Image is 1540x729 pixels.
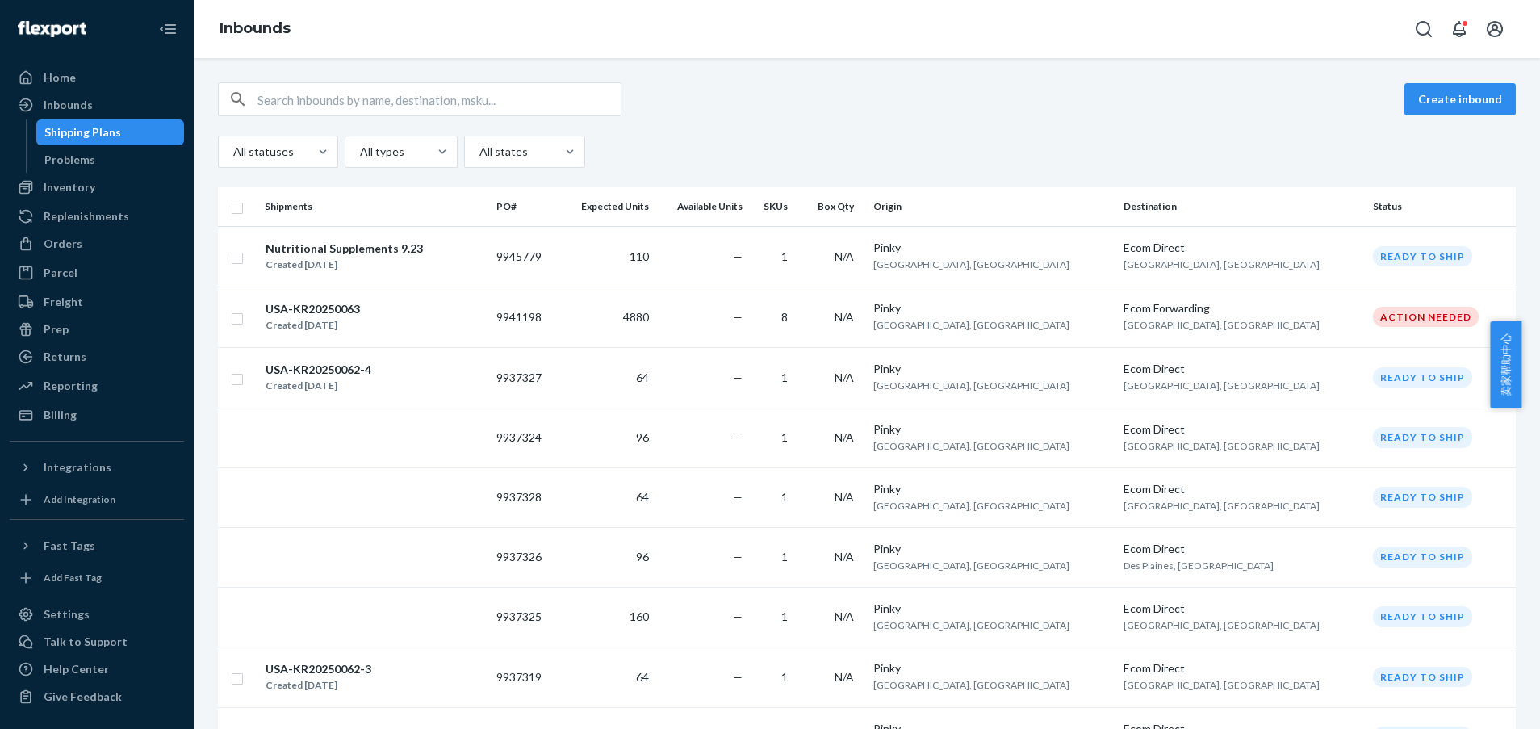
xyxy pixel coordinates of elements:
[636,670,649,684] span: 64
[559,187,655,226] th: Expected Units
[44,294,83,310] div: Freight
[10,316,184,342] a: Prep
[266,677,371,693] div: Created [DATE]
[749,187,801,226] th: SKUs
[490,287,559,347] td: 9941198
[490,587,559,647] td: 9937325
[266,301,360,317] div: USA-KR20250063
[1124,541,1360,557] div: Ecom Direct
[10,260,184,286] a: Parcel
[478,144,479,160] input: All states
[44,378,98,394] div: Reporting
[655,187,749,226] th: Available Units
[44,208,129,224] div: Replenishments
[873,679,1069,691] span: [GEOGRAPHIC_DATA], [GEOGRAPHIC_DATA]
[10,289,184,315] a: Freight
[490,527,559,587] td: 9937326
[266,257,423,273] div: Created [DATE]
[1124,601,1360,617] div: Ecom Direct
[10,684,184,710] button: Give Feedback
[835,670,854,684] span: N/A
[490,226,559,287] td: 9945779
[44,321,69,337] div: Prep
[1117,187,1366,226] th: Destination
[44,97,93,113] div: Inbounds
[835,371,854,384] span: N/A
[873,240,1110,256] div: Pinky
[44,349,86,365] div: Returns
[781,371,788,384] span: 1
[44,152,95,168] div: Problems
[220,19,291,37] a: Inbounds
[867,187,1116,226] th: Origin
[1124,300,1360,316] div: Ecom Forwarding
[1490,321,1521,408] button: 卖家帮助中心
[630,610,649,623] span: 160
[10,65,184,90] a: Home
[1124,319,1320,331] span: [GEOGRAPHIC_DATA], [GEOGRAPHIC_DATA]
[873,258,1069,270] span: [GEOGRAPHIC_DATA], [GEOGRAPHIC_DATA]
[10,629,184,655] a: Talk to Support
[44,492,115,506] div: Add Integration
[1124,379,1320,392] span: [GEOGRAPHIC_DATA], [GEOGRAPHIC_DATA]
[1373,547,1472,567] div: Ready to ship
[36,147,185,173] a: Problems
[1373,367,1472,388] div: Ready to ship
[873,619,1069,631] span: [GEOGRAPHIC_DATA], [GEOGRAPHIC_DATA]
[835,610,854,623] span: N/A
[873,421,1110,438] div: Pinky
[266,241,423,257] div: Nutritional Supplements 9.23
[835,430,854,444] span: N/A
[835,310,854,324] span: N/A
[733,371,743,384] span: —
[781,490,788,504] span: 1
[490,467,559,527] td: 9937328
[44,236,82,252] div: Orders
[1373,487,1472,507] div: Ready to ship
[44,606,90,622] div: Settings
[1124,421,1360,438] div: Ecom Direct
[733,310,743,324] span: —
[10,92,184,118] a: Inbounds
[152,13,184,45] button: Close Navigation
[636,371,649,384] span: 64
[781,670,788,684] span: 1
[1373,667,1472,687] div: Ready to ship
[733,610,743,623] span: —
[1408,13,1440,45] button: Open Search Box
[10,487,184,513] a: Add Integration
[258,187,490,226] th: Shipments
[1124,240,1360,256] div: Ecom Direct
[733,550,743,564] span: —
[873,440,1069,452] span: [GEOGRAPHIC_DATA], [GEOGRAPHIC_DATA]
[873,541,1110,557] div: Pinky
[636,550,649,564] span: 96
[873,300,1110,316] div: Pinky
[1124,679,1320,691] span: [GEOGRAPHIC_DATA], [GEOGRAPHIC_DATA]
[266,661,371,677] div: USA-KR20250062-3
[1373,606,1472,626] div: Ready to ship
[1124,559,1274,572] span: Des Plaines, [GEOGRAPHIC_DATA]
[1443,13,1475,45] button: Open notifications
[1124,481,1360,497] div: Ecom Direct
[781,430,788,444] span: 1
[10,373,184,399] a: Reporting
[1124,361,1360,377] div: Ecom Direct
[636,490,649,504] span: 64
[18,21,86,37] img: Flexport logo
[10,455,184,480] button: Integrations
[44,634,128,650] div: Talk to Support
[44,571,102,584] div: Add Fast Tag
[1373,307,1479,327] div: Action Needed
[490,187,559,226] th: PO#
[733,430,743,444] span: —
[733,670,743,684] span: —
[1373,427,1472,447] div: Ready to ship
[835,550,854,564] span: N/A
[873,559,1069,572] span: [GEOGRAPHIC_DATA], [GEOGRAPHIC_DATA]
[44,69,76,86] div: Home
[10,231,184,257] a: Orders
[873,660,1110,677] div: Pinky
[10,565,184,591] a: Add Fast Tag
